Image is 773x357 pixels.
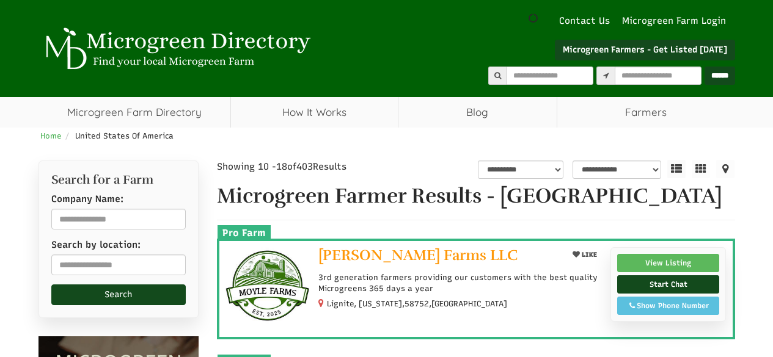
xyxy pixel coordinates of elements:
h1: Microgreen Farmer Results - [GEOGRAPHIC_DATA] [217,185,735,207]
a: Start Chat [617,275,720,294]
a: Microgreen Farm Login [622,15,732,27]
p: 3rd generation farmers providing our customers with the best quality Microgreens 365 days a year [318,272,601,294]
button: LIKE [568,247,601,262]
img: Microgreen Directory [38,27,313,70]
a: Contact Us [553,15,616,27]
a: View Listing [617,254,720,272]
a: Microgreen Farm Directory [38,97,231,128]
div: Showing 10 - of Results [217,160,389,173]
span: [PERSON_NAME] Farms LLC [318,246,518,264]
h2: Search for a Farm [51,173,186,187]
a: How It Works [231,97,398,128]
label: Company Name: [51,193,123,206]
a: Microgreen Farmers - Get Listed [DATE] [555,40,735,60]
a: Blog [398,97,557,128]
span: 58752 [405,298,429,309]
span: 18 [276,161,287,172]
span: United States Of America [75,131,174,140]
div: Show Phone Number [624,300,713,311]
label: Search by location: [51,239,141,251]
img: Moyle Farms LLC [225,247,309,331]
span: LIKE [580,251,597,259]
span: [GEOGRAPHIC_DATA] [431,298,507,309]
span: 403 [296,161,313,172]
a: Home [40,131,62,140]
small: Lignite, [US_STATE], , [327,299,507,308]
button: Search [51,284,186,305]
a: [PERSON_NAME] Farms LLC [318,247,559,266]
span: Farmers [557,97,735,128]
